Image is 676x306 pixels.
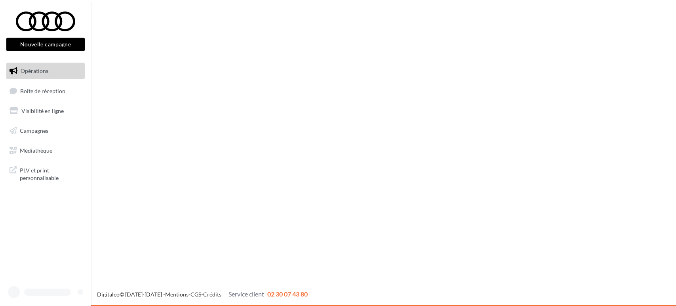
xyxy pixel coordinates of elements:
span: Médiathèque [20,147,52,153]
span: 02 30 07 43 80 [267,290,308,298]
a: Mentions [165,291,189,298]
a: Visibilité en ligne [5,103,86,119]
button: Nouvelle campagne [6,38,85,51]
span: Visibilité en ligne [21,107,64,114]
a: Digitaleo [97,291,120,298]
a: Opérations [5,63,86,79]
a: CGS [190,291,201,298]
span: PLV et print personnalisable [20,165,82,182]
a: Médiathèque [5,142,86,159]
span: Service client [229,290,264,298]
span: Campagnes [20,127,48,134]
span: Opérations [21,67,48,74]
a: Crédits [203,291,221,298]
a: Boîte de réception [5,82,86,99]
a: Campagnes [5,122,86,139]
span: © [DATE]-[DATE] - - - [97,291,308,298]
span: Boîte de réception [20,87,65,94]
a: PLV et print personnalisable [5,162,86,185]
